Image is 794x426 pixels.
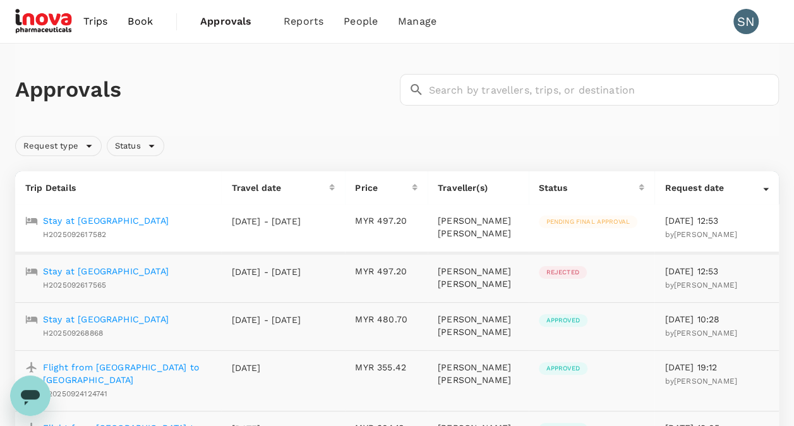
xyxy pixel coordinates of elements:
span: H202509268868 [43,329,103,338]
span: Approved [539,316,587,325]
p: [DATE] 19:12 [665,361,769,374]
span: H2025092617565 [43,281,106,289]
span: H2025092617582 [43,230,106,239]
div: Price [355,181,412,194]
span: by [665,230,737,239]
a: Flight from [GEOGRAPHIC_DATA] to [GEOGRAPHIC_DATA] [43,361,211,386]
span: People [344,14,378,29]
span: by [665,329,737,338]
p: [DATE] [231,362,301,374]
p: [DATE] - [DATE] [231,265,301,278]
span: by [665,281,737,289]
span: [PERSON_NAME] [674,377,737,386]
p: MYR 480.70 [355,313,418,326]
span: Request type [16,140,86,152]
img: iNova Pharmaceuticals [15,8,73,35]
p: [DATE] - [DATE] [231,313,301,326]
p: [PERSON_NAME] [PERSON_NAME] [438,361,519,386]
p: Traveller(s) [438,181,519,194]
span: Approved [539,364,587,373]
p: [PERSON_NAME] [PERSON_NAME] [438,313,519,338]
span: [PERSON_NAME] [674,230,737,239]
p: Trip Details [25,181,211,194]
input: Search by travellers, trips, or destination [429,74,779,106]
p: MYR 497.20 [355,214,418,227]
span: Book [128,14,153,29]
div: Request date [665,181,763,194]
span: Trips [83,14,108,29]
p: MYR 355.42 [355,361,418,374]
span: Manage [398,14,436,29]
a: Stay at [GEOGRAPHIC_DATA] [43,313,169,326]
p: [DATE] - [DATE] [231,215,301,228]
iframe: Button to launch messaging window [10,375,51,416]
span: Approvals [200,14,263,29]
p: [DATE] 12:53 [665,214,769,227]
div: Travel date [231,181,329,194]
div: Status [539,181,639,194]
p: [DATE] 12:53 [665,265,769,277]
p: [PERSON_NAME] [PERSON_NAME] [438,214,519,240]
a: Stay at [GEOGRAPHIC_DATA] [43,214,169,227]
p: MYR 497.20 [355,265,418,277]
span: [PERSON_NAME] [674,329,737,338]
p: [PERSON_NAME] [PERSON_NAME] [438,265,519,290]
span: Rejected [539,268,587,277]
div: Request type [15,136,102,156]
span: [PERSON_NAME] [674,281,737,289]
div: SN [733,9,759,34]
h1: Approvals [15,76,395,103]
span: Reports [284,14,323,29]
span: Status [107,140,148,152]
span: Pending final approval [539,217,637,226]
span: by [665,377,737,386]
a: Stay at [GEOGRAPHIC_DATA] [43,265,169,277]
p: [DATE] 10:28 [665,313,769,326]
div: Status [107,136,164,156]
span: A20250924124741 [43,389,107,398]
